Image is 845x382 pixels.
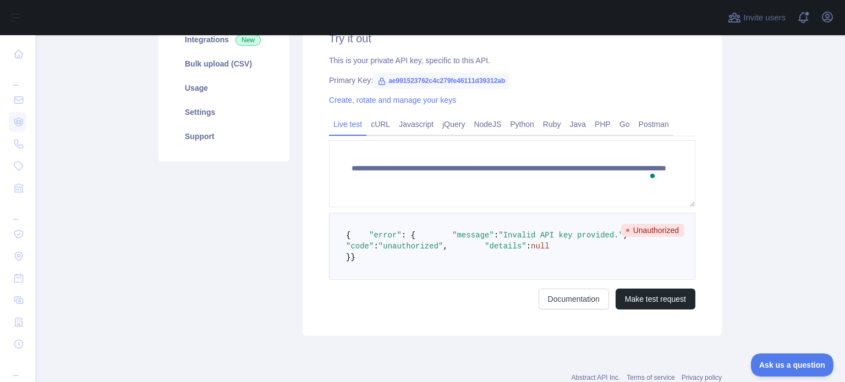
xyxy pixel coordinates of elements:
[526,242,531,251] span: :
[329,75,695,86] div: Primary Key:
[751,353,834,377] iframe: Toggle Customer Support
[329,55,695,66] div: This is your private API key, specific to this API.
[172,52,276,76] a: Bulk upload (CSV)
[743,12,786,24] span: Invite users
[539,289,609,309] a: Documentation
[506,115,539,133] a: Python
[469,115,506,133] a: NodeJS
[485,242,526,251] span: "details"
[329,115,366,133] a: Live test
[329,140,695,207] textarea: To enrich screen reader interactions, please activate Accessibility in Grammarly extension settings
[572,374,621,381] a: Abstract API Inc.
[627,374,674,381] a: Terms of service
[615,115,634,133] a: Go
[498,231,623,240] span: "Invalid API key provided."
[402,231,415,240] span: : {
[9,356,26,378] div: ...
[623,231,628,240] span: ,
[494,231,498,240] span: :
[452,231,494,240] span: "message"
[394,115,438,133] a: Javascript
[172,27,276,52] a: Integrations New
[9,66,26,88] div: ...
[443,242,447,251] span: ,
[235,35,261,46] span: New
[329,31,695,46] h2: Try it out
[616,289,695,309] button: Make test request
[374,242,378,251] span: :
[438,115,469,133] a: jQuery
[172,124,276,148] a: Support
[378,242,443,251] span: "unauthorized"
[346,231,350,240] span: {
[346,253,350,262] span: }
[621,224,684,237] span: Unauthorized
[373,73,509,89] span: ae991523762c4c279fe46111d39312ab
[9,200,26,222] div: ...
[329,96,456,104] a: Create, rotate and manage your keys
[566,115,591,133] a: Java
[726,9,788,26] button: Invite users
[172,100,276,124] a: Settings
[346,242,374,251] span: "code"
[539,115,566,133] a: Ruby
[590,115,615,133] a: PHP
[682,374,722,381] a: Privacy policy
[172,76,276,100] a: Usage
[369,231,402,240] span: "error"
[634,115,673,133] a: Postman
[366,115,394,133] a: cURL
[350,253,355,262] span: }
[531,242,550,251] span: null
